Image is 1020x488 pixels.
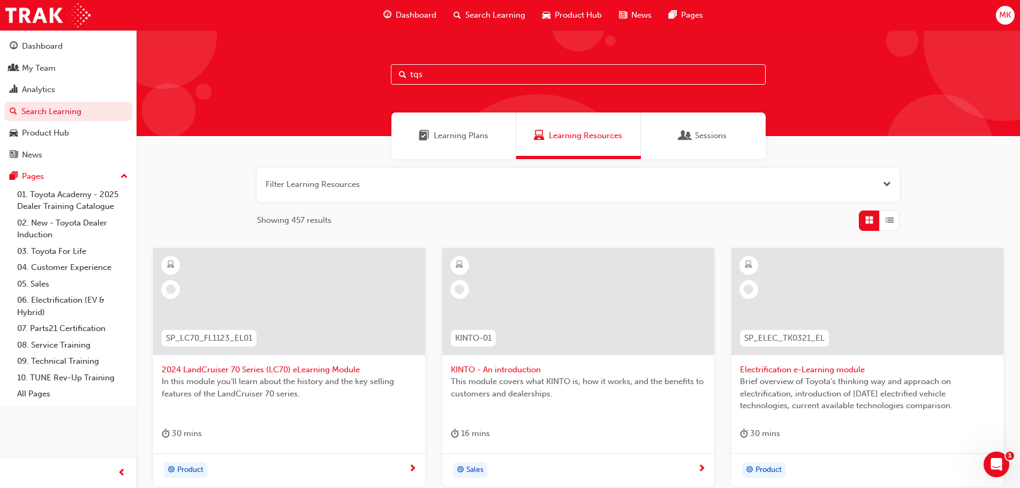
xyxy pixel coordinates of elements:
[13,353,132,370] a: 09. Technical Training
[10,151,18,160] span: news-icon
[455,284,464,294] span: learningRecordVerb_NONE-icon
[391,64,766,85] input: Search...
[166,284,176,294] span: learningRecordVerb_NONE-icon
[419,130,429,142] span: Learning Plans
[22,149,42,161] div: News
[886,214,894,227] span: List
[669,9,677,22] span: pages-icon
[399,69,406,81] span: Search
[5,3,90,27] img: Trak
[746,463,753,477] span: target-icon
[120,170,128,184] span: up-icon
[865,214,873,227] span: Grid
[445,4,534,26] a: search-iconSearch Learning
[177,464,203,476] span: Product
[4,34,132,167] button: DashboardMy TeamAnalyticsSearch LearningProduct HubNews
[745,258,752,272] span: learningResourceType_ELEARNING-icon
[744,284,753,294] span: learningRecordVerb_NONE-icon
[744,332,825,344] span: SP_ELEC_TK0321_EL
[257,214,331,227] span: Showing 457 results
[4,123,132,143] a: Product Hub
[13,292,132,320] a: 06. Electrification (EV & Hybrid)
[10,64,18,73] span: people-icon
[13,215,132,243] a: 02. New - Toyota Dealer Induction
[22,40,63,52] div: Dashboard
[13,386,132,402] a: All Pages
[999,9,1011,21] span: MK
[4,167,132,186] button: Pages
[167,258,175,272] span: learningResourceType_ELEARNING-icon
[162,427,170,440] span: duration-icon
[153,248,425,487] a: SP_LC70_FL1123_EL012024 LandCruiser 70 Series (LC70) eLearning ModuleIn this module you'll learn ...
[534,4,610,26] a: car-iconProduct Hub
[13,243,132,260] a: 03. Toyota For Life
[4,36,132,56] a: Dashboard
[10,107,17,117] span: search-icon
[740,364,995,376] span: Electrification e-Learning module
[451,427,490,440] div: 16 mins
[516,112,641,159] a: Learning ResourcesLearning Resources
[740,427,748,440] span: duration-icon
[549,130,622,142] span: Learning Resources
[534,130,545,142] span: Learning Resources
[451,427,459,440] span: duration-icon
[451,364,706,376] span: KINTO - An introduction
[456,258,463,272] span: learningResourceType_ELEARNING-icon
[391,112,516,159] a: Learning PlansLearning Plans
[455,332,492,344] span: KINTO-01
[451,376,706,400] span: This module covers what KINTO is, how it works, and the benefits to customers and dealerships.
[698,464,706,474] span: next-icon
[13,276,132,292] a: 05. Sales
[740,376,995,412] span: Brief overview of Toyota’s thinking way and approach on electrification, introduction of [DATE] e...
[22,127,69,139] div: Product Hub
[13,259,132,276] a: 04. Customer Experience
[4,145,132,165] a: News
[755,464,782,476] span: Product
[465,9,525,21] span: Search Learning
[680,130,691,142] span: Sessions
[22,84,55,96] div: Analytics
[168,463,175,477] span: target-icon
[13,186,132,215] a: 01. Toyota Academy - 2025 Dealer Training Catalogue
[434,130,488,142] span: Learning Plans
[409,464,417,474] span: next-icon
[10,172,18,182] span: pages-icon
[4,58,132,78] a: My Team
[118,467,126,480] span: prev-icon
[22,170,44,183] div: Pages
[442,248,714,487] a: KINTO-01KINTO - An introductionThis module covers what KINTO is, how it works, and the benefits t...
[984,452,1009,477] iframe: Intercom live chat
[4,80,132,100] a: Analytics
[10,85,18,95] span: chart-icon
[610,4,660,26] a: news-iconNews
[4,102,132,122] a: Search Learning
[454,9,461,22] span: search-icon
[740,427,780,440] div: 30 mins
[1006,452,1014,460] span: 1
[681,9,703,21] span: Pages
[10,129,18,138] span: car-icon
[375,4,445,26] a: guage-iconDashboard
[641,112,766,159] a: SessionsSessions
[996,6,1015,25] button: MK
[22,62,56,74] div: My Team
[162,364,417,376] span: 2024 LandCruiser 70 Series (LC70) eLearning Module
[13,337,132,354] a: 08. Service Training
[13,320,132,337] a: 07. Parts21 Certification
[731,248,1003,487] a: SP_ELEC_TK0321_ELElectrification e-Learning moduleBrief overview of Toyota’s thinking way and app...
[555,9,602,21] span: Product Hub
[631,9,652,21] span: News
[383,9,391,22] span: guage-icon
[10,42,18,51] span: guage-icon
[883,178,891,191] button: Open the filter
[162,376,417,400] span: In this module you'll learn about the history and the key selling features of the LandCruiser 70 ...
[162,427,202,440] div: 30 mins
[457,463,464,477] span: target-icon
[619,9,627,22] span: news-icon
[542,9,550,22] span: car-icon
[166,332,252,344] span: SP_LC70_FL1123_EL01
[396,9,436,21] span: Dashboard
[660,4,712,26] a: pages-iconPages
